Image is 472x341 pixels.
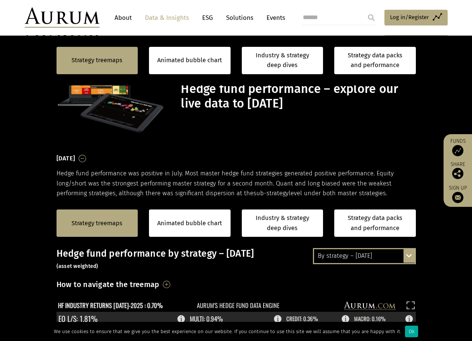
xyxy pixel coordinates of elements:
h3: Hedge fund performance by strategy – [DATE] [57,248,416,271]
a: ESG [198,11,217,25]
a: Log in/Register [384,10,448,25]
span: Log in/Register [390,13,429,22]
img: Access Funds [452,145,463,156]
h1: Hedge fund performance – explore our live data to [DATE] [181,82,414,111]
a: Solutions [222,11,257,25]
a: Sign up [447,185,468,203]
a: Animated bubble chart [157,55,222,65]
a: Strategy treemaps [71,55,122,65]
span: sub-strategy [253,190,289,197]
a: About [111,11,135,25]
small: (asset weighted) [57,263,98,269]
input: Submit [364,10,379,25]
h3: How to navigate the treemap [57,278,159,291]
a: Strategy treemaps [71,218,122,228]
div: Share [447,162,468,179]
a: Industry & strategy deep dives [242,209,323,237]
h3: [DATE] [57,153,75,164]
a: Strategy data packs and performance [334,209,416,237]
img: Aurum [25,7,100,28]
div: By strategy – [DATE] [314,249,415,263]
img: Share this post [452,168,463,179]
a: Events [263,11,285,25]
a: Funds [447,138,468,156]
p: Hedge fund performance was positive in July. Most master hedge fund strategies generated positive... [57,169,416,198]
a: Animated bubble chart [157,218,222,228]
a: Data & Insights [141,11,193,25]
a: Industry & strategy deep dives [242,47,323,74]
img: Sign up to our newsletter [452,192,463,203]
div: Ok [405,326,418,337]
a: Strategy data packs and performance [334,47,416,74]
